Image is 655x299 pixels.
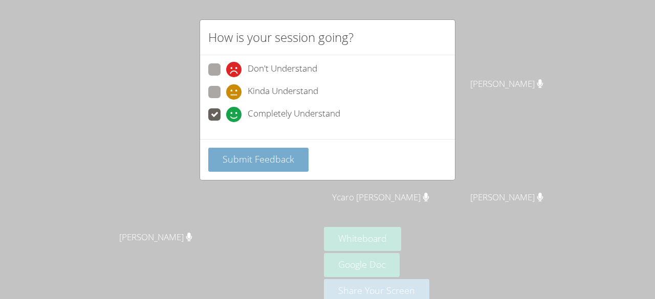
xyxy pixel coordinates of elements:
[248,107,340,122] span: Completely Understand
[208,28,354,47] h2: How is your session going?
[223,153,294,165] span: Submit Feedback
[248,62,317,77] span: Don't Understand
[248,84,318,100] span: Kinda Understand
[208,148,309,172] button: Submit Feedback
